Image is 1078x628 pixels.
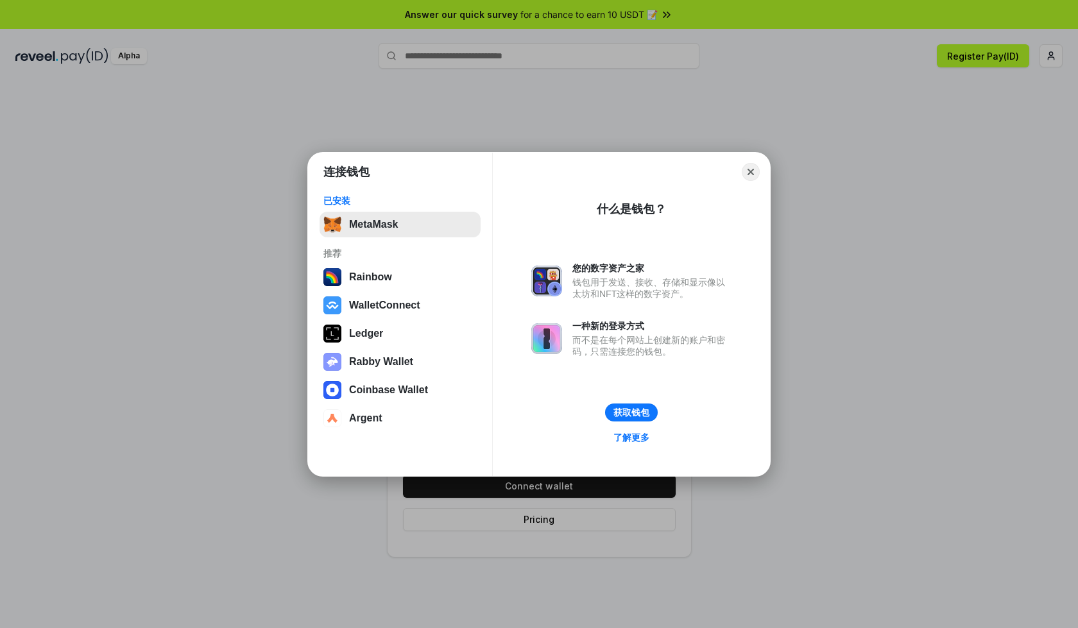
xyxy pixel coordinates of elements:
[531,266,562,296] img: svg+xml,%3Csvg%20xmlns%3D%22http%3A%2F%2Fwww.w3.org%2F2000%2Fsvg%22%20fill%3D%22none%22%20viewBox...
[323,216,341,233] img: svg+xml,%3Csvg%20fill%3D%22none%22%20height%3D%2233%22%20viewBox%3D%220%200%2035%2033%22%20width%...
[320,293,481,318] button: WalletConnect
[320,349,481,375] button: Rabby Wallet
[320,321,481,346] button: Ledger
[320,212,481,237] button: MetaMask
[323,268,341,286] img: svg+xml,%3Csvg%20width%3D%22120%22%20height%3D%22120%22%20viewBox%3D%220%200%20120%20120%22%20fil...
[572,320,732,332] div: 一种新的登录方式
[323,195,477,207] div: 已安装
[323,164,370,180] h1: 连接钱包
[349,412,382,424] div: Argent
[605,403,658,421] button: 获取钱包
[323,248,477,259] div: 推荐
[572,262,732,274] div: 您的数字资产之家
[323,353,341,371] img: svg+xml,%3Csvg%20xmlns%3D%22http%3A%2F%2Fwww.w3.org%2F2000%2Fsvg%22%20fill%3D%22none%22%20viewBox...
[742,163,760,181] button: Close
[320,264,481,290] button: Rainbow
[597,201,666,217] div: 什么是钱包？
[572,334,732,357] div: 而不是在每个网站上创建新的账户和密码，只需连接您的钱包。
[349,384,428,396] div: Coinbase Wallet
[323,381,341,399] img: svg+xml,%3Csvg%20width%3D%2228%22%20height%3D%2228%22%20viewBox%3D%220%200%2028%2028%22%20fill%3D...
[349,219,398,230] div: MetaMask
[606,429,657,446] a: 了解更多
[349,328,383,339] div: Ledger
[613,432,649,443] div: 了解更多
[320,377,481,403] button: Coinbase Wallet
[349,356,413,368] div: Rabby Wallet
[320,405,481,431] button: Argent
[572,276,732,300] div: 钱包用于发送、接收、存储和显示像以太坊和NFT这样的数字资产。
[323,325,341,343] img: svg+xml,%3Csvg%20xmlns%3D%22http%3A%2F%2Fwww.w3.org%2F2000%2Fsvg%22%20width%3D%2228%22%20height%3...
[349,300,420,311] div: WalletConnect
[613,407,649,418] div: 获取钱包
[323,409,341,427] img: svg+xml,%3Csvg%20width%3D%2228%22%20height%3D%2228%22%20viewBox%3D%220%200%2028%2028%22%20fill%3D...
[323,296,341,314] img: svg+xml,%3Csvg%20width%3D%2228%22%20height%3D%2228%22%20viewBox%3D%220%200%2028%2028%22%20fill%3D...
[349,271,392,283] div: Rainbow
[531,323,562,354] img: svg+xml,%3Csvg%20xmlns%3D%22http%3A%2F%2Fwww.w3.org%2F2000%2Fsvg%22%20fill%3D%22none%22%20viewBox...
